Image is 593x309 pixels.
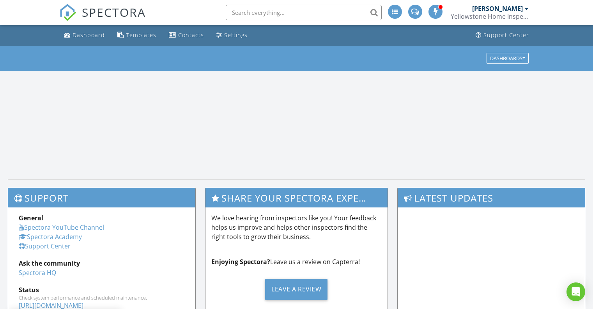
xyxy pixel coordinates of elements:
[211,257,382,266] p: Leave us a review on Capterra!
[126,31,156,39] div: Templates
[205,188,388,207] h3: Share Your Spectora Experience
[211,273,382,306] a: Leave a Review
[19,268,56,277] a: Spectora HQ
[59,11,146,27] a: SPECTORA
[211,213,382,241] p: We love hearing from inspectors like you! Your feedback helps us improve and helps other inspecto...
[178,31,204,39] div: Contacts
[224,31,248,39] div: Settings
[166,28,207,43] a: Contacts
[483,31,529,39] div: Support Center
[213,28,251,43] a: Settings
[211,257,270,266] strong: Enjoying Spectora?
[473,28,532,43] a: Support Center
[398,188,585,207] h3: Latest Updates
[8,188,195,207] h3: Support
[19,232,82,241] a: Spectora Academy
[19,259,185,268] div: Ask the community
[487,53,529,64] button: Dashboards
[19,214,43,222] strong: General
[82,4,146,20] span: SPECTORA
[265,279,327,300] div: Leave a Review
[19,295,185,301] div: Check system performance and scheduled maintenance.
[114,28,159,43] a: Templates
[490,55,525,61] div: Dashboards
[59,4,76,21] img: The Best Home Inspection Software - Spectora
[19,242,71,250] a: Support Center
[226,5,382,20] input: Search everything...
[451,13,529,20] div: Yellowstone Home Inspections
[19,223,104,232] a: Spectora YouTube Channel
[566,282,585,301] div: Open Intercom Messenger
[73,31,105,39] div: Dashboard
[61,28,108,43] a: Dashboard
[472,5,523,13] div: [PERSON_NAME]
[19,285,185,295] div: Status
